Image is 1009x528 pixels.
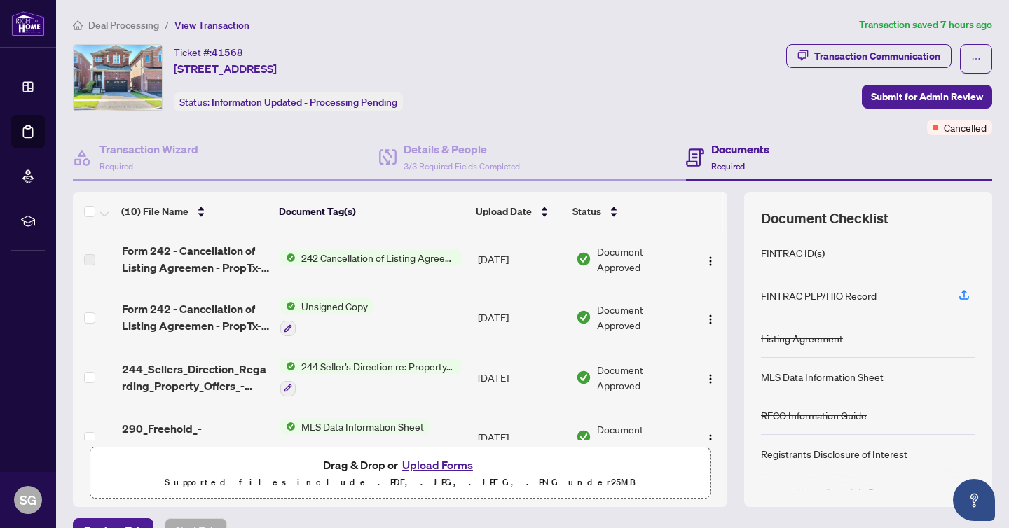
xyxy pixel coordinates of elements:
span: 242 Cancellation of Listing Agreement - Authority to Offer for Sale [296,250,462,265]
div: MLS Data Information Sheet [761,369,884,384]
img: logo [11,11,45,36]
span: Required [711,161,745,172]
span: Status [572,204,601,219]
li: / [165,17,169,33]
button: Logo [699,306,722,328]
div: FINTRAC PEP/HIO Record [761,288,877,303]
div: Status: [174,92,403,111]
p: Supported files include .PDF, .JPG, .JPEG, .PNG under 25 MB [99,474,701,491]
img: Status Icon [280,298,296,314]
span: 290_Freehold_-_Sale_MLS_Data_Information_Form_-_PropTx-[PERSON_NAME].pdf [122,420,269,454]
span: home [73,20,83,30]
div: RECO Information Guide [761,408,867,423]
span: Required [99,161,133,172]
img: Status Icon [280,419,296,434]
button: Submit for Admin Review [862,85,992,109]
h4: Documents [711,141,769,158]
img: Document Status [576,429,591,445]
button: Logo [699,426,722,448]
button: Status IconMLS Data Information Sheet [280,419,430,457]
div: Transaction Communication [814,45,940,67]
span: (10) File Name [121,204,188,219]
span: [STREET_ADDRESS] [174,60,277,77]
img: Logo [705,256,716,267]
h4: Transaction Wizard [99,141,198,158]
span: Document Approved [597,302,687,333]
button: Open asap [953,479,995,521]
span: Cancelled [944,120,987,135]
td: [DATE] [472,231,570,287]
div: Registrants Disclosure of Interest [761,446,907,461]
td: [DATE] [472,287,570,347]
span: Form 242 - Cancellation of Listing Agreemen - PropTx-[PERSON_NAME] FINALIZED.pdf [122,242,269,276]
th: Status [567,192,689,231]
th: Upload Date [470,192,568,231]
span: 41568 [212,46,243,59]
span: Drag & Drop or [323,456,477,474]
img: IMG-W12247716_1.jpg [74,45,162,111]
span: SG [20,490,36,510]
img: Logo [705,314,716,325]
img: Logo [705,433,716,445]
button: Status Icon242 Cancellation of Listing Agreement - Authority to Offer for Sale [280,250,462,265]
span: View Transaction [174,19,249,32]
span: ellipsis [971,54,981,64]
button: Transaction Communication [786,44,952,68]
h4: Details & People [404,141,520,158]
span: Drag & Drop orUpload FormsSupported files include .PDF, .JPG, .JPEG, .PNG under25MB [90,447,710,499]
div: Listing Agreement [761,331,843,346]
th: (10) File Name [116,192,273,231]
img: Document Status [576,251,591,267]
span: 244_Sellers_Direction_Regarding_Property_Offers_-_PropTx-[PERSON_NAME].pdf [122,361,269,394]
span: Document Checklist [761,209,888,228]
span: Upload Date [476,204,532,219]
img: Status Icon [280,359,296,374]
div: Ticket #: [174,44,243,60]
span: Document Approved [597,422,687,452]
div: FINTRAC ID(s) [761,245,825,260]
img: Document Status [576,310,591,325]
span: Document Approved [597,362,687,393]
span: Deal Processing [88,19,159,32]
td: [DATE] [472,347,570,408]
span: 3/3 Required Fields Completed [404,161,520,172]
button: Status Icon244 Seller’s Direction re: Property/Offers [280,359,462,396]
span: 244 Seller’s Direction re: Property/Offers [296,359,462,374]
article: Transaction saved 7 hours ago [859,17,992,33]
button: Logo [699,366,722,389]
img: Status Icon [280,250,296,265]
span: Information Updated - Processing Pending [212,96,397,109]
span: Submit for Admin Review [871,85,983,108]
span: MLS Data Information Sheet [296,419,430,434]
th: Document Tag(s) [273,192,470,231]
span: Document Approved [597,244,687,275]
button: Logo [699,248,722,270]
span: Unsigned Copy [296,298,373,314]
button: Upload Forms [398,456,477,474]
td: [DATE] [472,408,570,468]
img: Logo [705,373,716,384]
span: Form 242 - Cancellation of Listing Agreemen - PropTx-[PERSON_NAME].pdf [122,300,269,334]
img: Document Status [576,370,591,385]
button: Status IconUnsigned Copy [280,298,373,336]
